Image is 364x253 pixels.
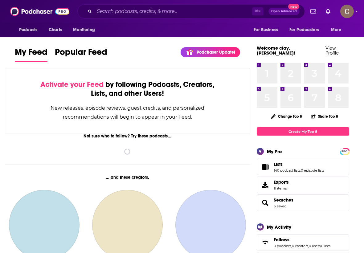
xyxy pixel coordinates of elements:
a: Popular Feed [55,47,107,62]
a: Exports [257,177,349,193]
span: ⌘ K [252,7,264,15]
span: Follows [274,237,289,243]
span: For Podcasters [289,26,319,34]
button: Change Top 8 [268,112,306,120]
span: Podcasts [19,26,37,34]
span: Open Advanced [271,10,297,13]
img: Podchaser - Follow, Share and Rate Podcasts [10,6,69,17]
button: open menu [249,24,286,36]
button: open menu [285,24,328,36]
span: , [291,244,292,248]
a: Searches [259,198,271,207]
a: 6 saved [274,204,286,208]
div: My Activity [267,224,291,230]
span: My Feed [15,47,47,61]
a: Show notifications dropdown [323,6,333,17]
a: 0 podcasts [274,244,291,248]
div: by following Podcasts, Creators, Lists, and other Users! [36,80,219,98]
div: Not sure who to follow? Try these podcasts... [5,133,250,139]
a: Lists [259,163,271,171]
a: Welcome clay.[PERSON_NAME]! [257,45,295,56]
a: Follows [259,238,271,247]
a: Show notifications dropdown [308,6,318,17]
a: 140 podcast lists [274,168,300,173]
a: 0 lists [321,244,330,248]
a: Lists [274,161,324,167]
span: Lists [274,161,283,167]
a: Create My Top 8 [257,127,349,136]
a: View Profile [325,45,339,56]
a: My Feed [15,47,47,62]
a: Searches [274,197,293,203]
span: Logged in as clay.bolton [340,5,354,18]
img: User Profile [340,5,354,18]
div: ... and these creators. [5,175,250,180]
button: Share Top 8 [311,110,338,122]
span: Exports [274,179,289,185]
span: Follows [257,234,349,251]
div: My Pro [267,149,282,154]
span: Popular Feed [55,47,107,61]
div: Search podcasts, credits, & more... [77,4,305,18]
span: Charts [49,26,62,34]
input: Search podcasts, credits, & more... [94,6,252,16]
a: Charts [45,24,66,36]
span: New [288,4,299,10]
a: Follows [274,237,330,243]
a: 0 users [309,244,321,248]
span: PRO [341,149,348,154]
span: , [308,244,309,248]
span: Monitoring [73,26,95,34]
span: More [331,26,342,34]
span: Lists [257,159,349,175]
span: , [321,244,321,248]
button: Show profile menu [340,5,354,18]
button: open menu [69,24,103,36]
button: open menu [15,24,45,36]
a: 0 episode lists [301,168,324,173]
span: , [300,168,301,173]
a: PRO [341,149,348,153]
span: Searches [257,194,349,211]
div: New releases, episode reviews, guest credits, and personalized recommendations will begin to appe... [36,104,219,121]
a: 0 creators [292,244,308,248]
button: Open AdvancedNew [268,8,300,15]
span: Exports [259,181,271,189]
button: open menu [327,24,349,36]
span: Activate your Feed [40,80,104,89]
p: Podchaser Update! [197,50,235,55]
span: For Business [254,26,278,34]
span: 11 items [274,186,289,190]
